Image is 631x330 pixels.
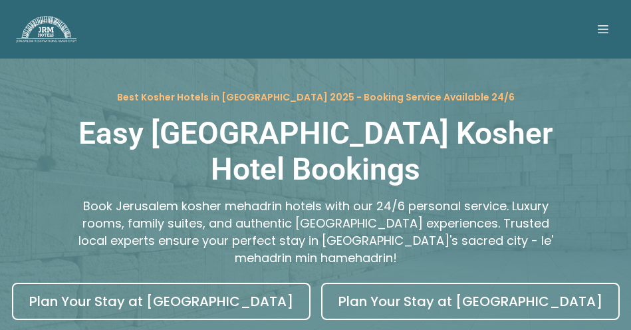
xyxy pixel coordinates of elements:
[76,198,555,267] pre: Book Jerusalem kosher mehadrin hotels with our 24/6 personal service. Luxury rooms, family suites...
[76,115,555,187] h1: Easy [GEOGRAPHIC_DATA] Kosher Hotel Bookings
[117,90,515,104] p: Best Kosher Hotels in [GEOGRAPHIC_DATA] 2025 - Booking Service Available 24/6
[321,283,620,320] a: Plan Your Stay at [GEOGRAPHIC_DATA]
[16,16,76,43] img: JRM Hotels
[12,283,311,320] a: Plan Your Stay at [GEOGRAPHIC_DATA]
